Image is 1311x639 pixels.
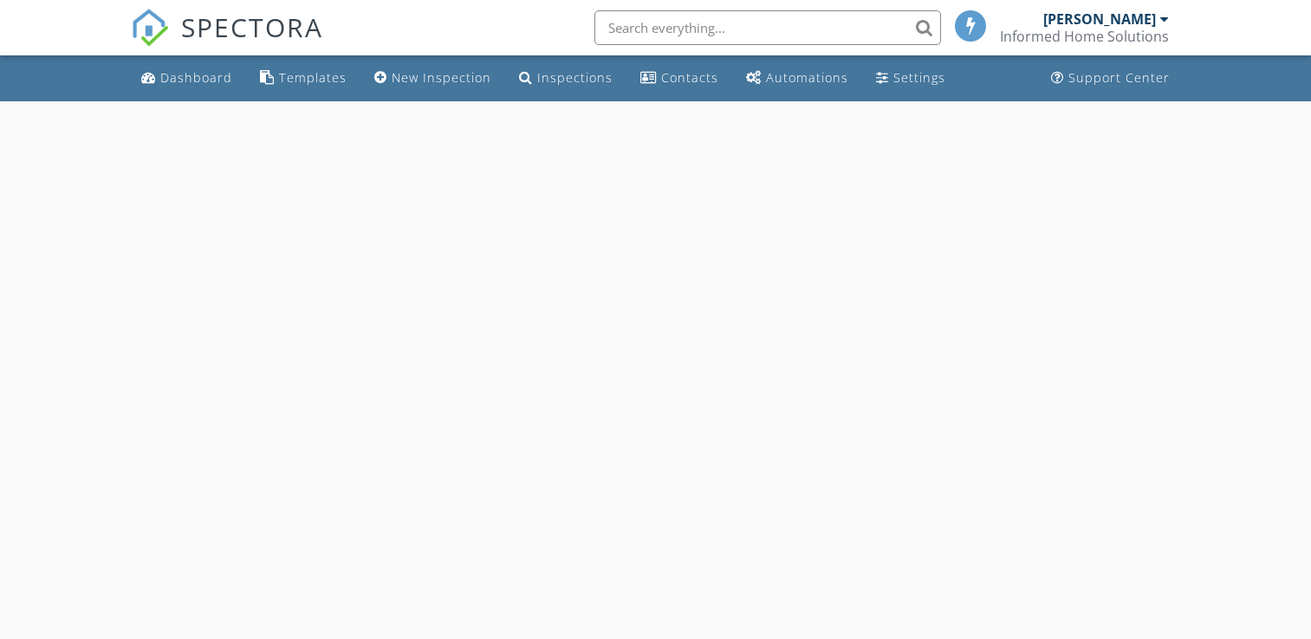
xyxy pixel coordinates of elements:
[893,69,945,86] div: Settings
[160,69,232,86] div: Dashboard
[279,69,347,86] div: Templates
[181,9,323,45] span: SPECTORA
[1068,69,1170,86] div: Support Center
[633,62,725,94] a: Contacts
[1043,10,1156,28] div: [PERSON_NAME]
[367,62,498,94] a: New Inspection
[134,62,239,94] a: Dashboard
[739,62,855,94] a: Automations (Basic)
[131,9,169,47] img: The Best Home Inspection Software - Spectora
[594,10,941,45] input: Search everything...
[253,62,354,94] a: Templates
[1044,62,1177,94] a: Support Center
[661,69,718,86] div: Contacts
[1000,28,1169,45] div: Informed Home Solutions
[392,69,491,86] div: New Inspection
[537,69,613,86] div: Inspections
[766,69,848,86] div: Automations
[131,23,323,60] a: SPECTORA
[869,62,952,94] a: Settings
[512,62,620,94] a: Inspections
